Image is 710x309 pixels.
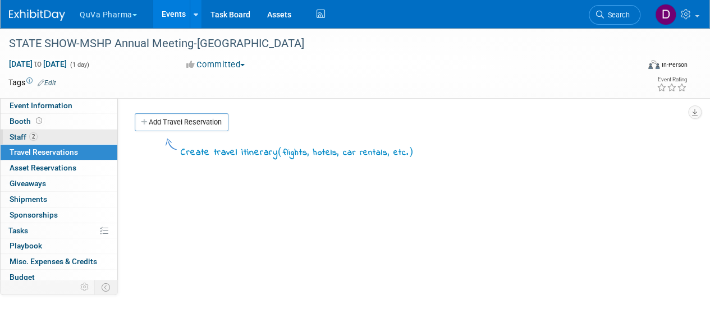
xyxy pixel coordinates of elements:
span: Booth not reserved yet [34,117,44,125]
div: Event Format [588,58,688,75]
img: ExhibitDay [9,10,65,21]
span: flights, hotels, car rentals, etc. [283,146,409,159]
span: Tasks [8,226,28,235]
span: (1 day) [69,61,89,68]
a: Staff2 [1,130,117,145]
span: Giveaways [10,179,46,188]
a: Tasks [1,223,117,238]
img: Danielle Mitchell [655,4,676,25]
span: ) [409,146,414,157]
div: Event Rating [657,77,687,82]
a: Sponsorships [1,207,117,223]
span: Sponsorships [10,210,58,219]
button: Committed [182,59,249,71]
a: Shipments [1,192,117,207]
span: Shipments [10,195,47,204]
td: Personalize Event Tab Strip [75,280,95,294]
a: Playbook [1,238,117,253]
a: Booth [1,114,117,129]
div: In-Person [661,61,688,69]
span: to [33,59,43,68]
img: Format-Inperson.png [648,60,659,69]
span: Asset Reservations [10,163,76,172]
a: Event Information [1,98,117,113]
span: Event Information [10,101,72,110]
div: Create travel itinerary [181,145,414,160]
span: Booth [10,117,44,126]
span: Misc. Expenses & Credits [10,257,97,266]
a: Travel Reservations [1,145,117,160]
span: Staff [10,132,38,141]
span: [DATE] [DATE] [8,59,67,69]
a: Asset Reservations [1,160,117,176]
a: Search [589,5,640,25]
a: Edit [38,79,56,87]
a: Budget [1,270,117,285]
div: STATE SHOW-MSHP Annual Meeting-[GEOGRAPHIC_DATA] [5,34,630,54]
span: Travel Reservations [10,147,78,156]
span: 2 [29,132,38,141]
span: Playbook [10,241,42,250]
a: Misc. Expenses & Credits [1,254,117,269]
a: Add Travel Reservation [135,113,228,131]
span: Budget [10,273,35,282]
span: Search [604,11,630,19]
a: Giveaways [1,176,117,191]
td: Tags [8,77,56,88]
td: Toggle Event Tabs [95,280,118,294]
span: ( [278,146,283,157]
